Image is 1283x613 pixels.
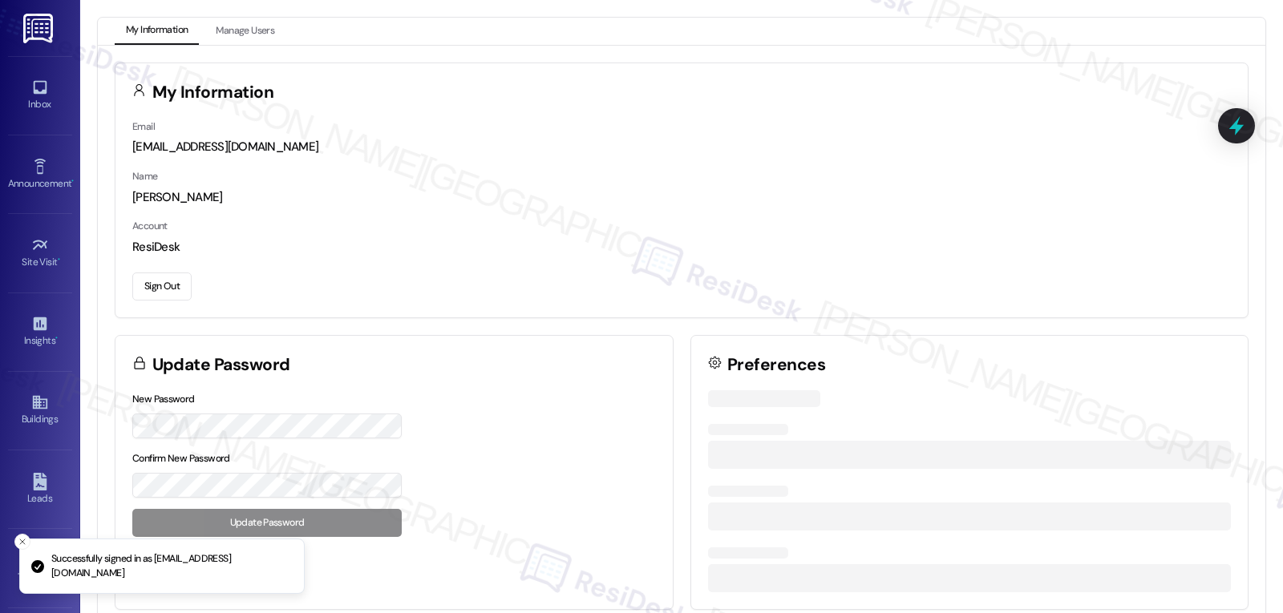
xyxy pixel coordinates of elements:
[55,333,58,344] span: •
[8,468,72,511] a: Leads
[132,170,158,183] label: Name
[23,14,56,43] img: ResiDesk Logo
[132,393,195,405] label: New Password
[132,452,230,465] label: Confirm New Password
[132,120,155,133] label: Email
[14,534,30,550] button: Close toast
[132,239,1231,256] div: ResiDesk
[132,189,1231,206] div: [PERSON_NAME]
[58,254,60,265] span: •
[132,220,168,232] label: Account
[8,310,72,353] a: Insights •
[152,357,290,373] h3: Update Password
[115,18,199,45] button: My Information
[8,546,72,590] a: Templates •
[132,272,192,300] button: Sign Out
[8,389,72,432] a: Buildings
[152,84,274,101] h3: My Information
[132,139,1231,155] div: [EMAIL_ADDRESS][DOMAIN_NAME]
[727,357,825,373] h3: Preferences
[51,552,291,580] p: Successfully signed in as [EMAIL_ADDRESS][DOMAIN_NAME]
[204,18,285,45] button: Manage Users
[8,232,72,275] a: Site Visit •
[71,175,74,187] span: •
[8,74,72,117] a: Inbox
